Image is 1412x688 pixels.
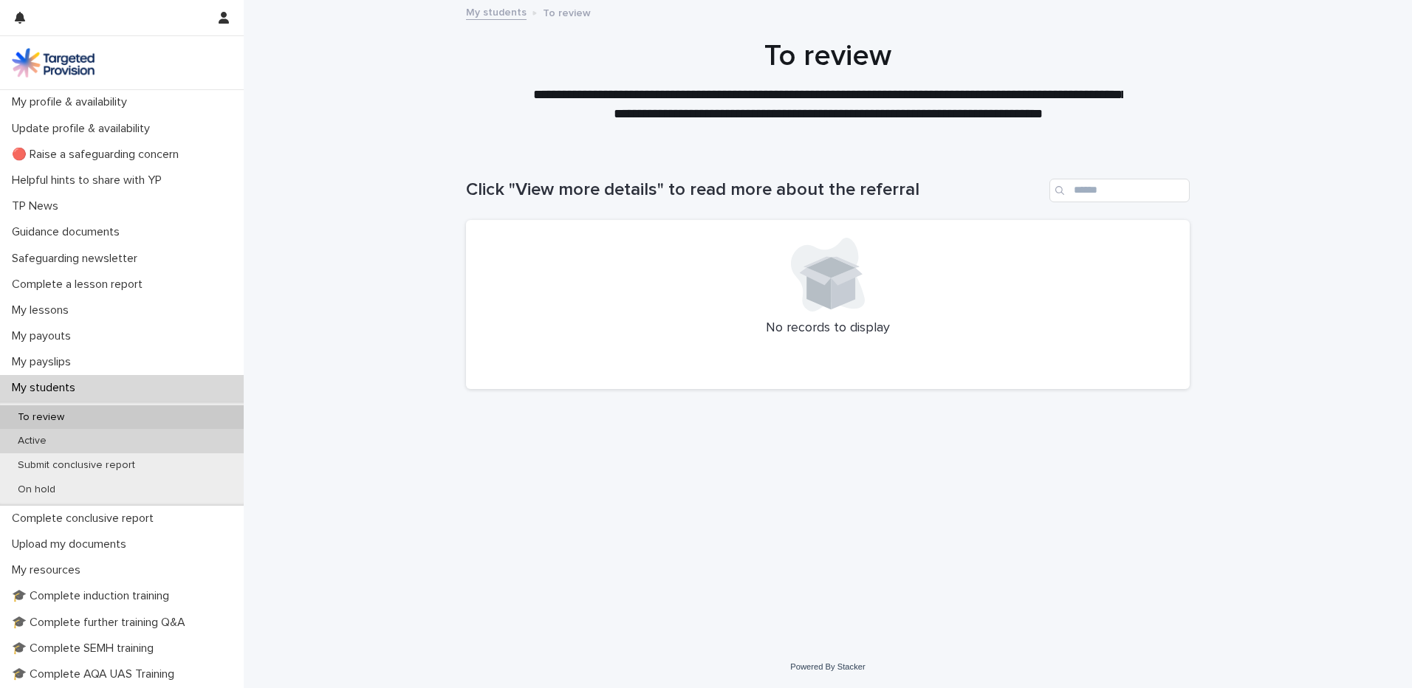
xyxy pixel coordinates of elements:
[6,641,165,656] p: 🎓 Complete SEMH training
[6,563,92,577] p: My resources
[6,537,138,551] p: Upload my documents
[6,252,149,266] p: Safeguarding newsletter
[12,48,95,78] img: M5nRWzHhSzIhMunXDL62
[6,667,186,681] p: 🎓 Complete AQA UAS Training
[6,122,162,136] p: Update profile & availability
[6,589,181,603] p: 🎓 Complete induction training
[6,303,80,317] p: My lessons
[6,381,87,395] p: My students
[6,199,70,213] p: TP News
[6,95,139,109] p: My profile & availability
[484,320,1172,337] p: No records to display
[6,459,147,472] p: Submit conclusive report
[6,173,174,188] p: Helpful hints to share with YP
[1049,179,1190,202] input: Search
[6,355,83,369] p: My payslips
[6,435,58,447] p: Active
[6,329,83,343] p: My payouts
[466,179,1043,201] h1: Click "View more details" to read more about the referral
[6,278,154,292] p: Complete a lesson report
[6,148,191,162] p: 🔴 Raise a safeguarding concern
[543,4,591,20] p: To review
[790,662,865,671] a: Powered By Stacker
[6,616,197,630] p: 🎓 Complete further training Q&A
[6,411,76,424] p: To review
[6,512,165,526] p: Complete conclusive report
[466,3,527,20] a: My students
[466,38,1190,74] h1: To review
[6,484,67,496] p: On hold
[6,225,131,239] p: Guidance documents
